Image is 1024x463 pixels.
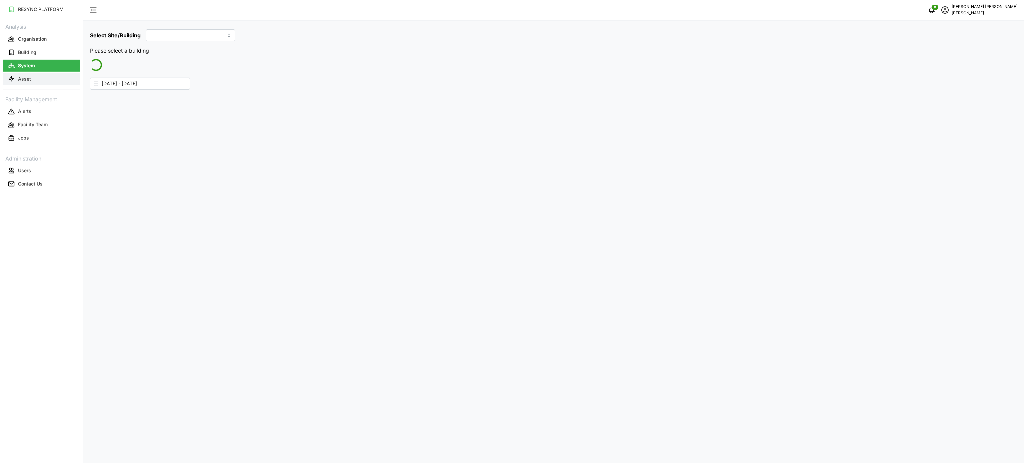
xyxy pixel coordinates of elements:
p: [PERSON_NAME] [PERSON_NAME] [952,4,1017,10]
a: Contact Us [3,177,80,191]
a: Jobs [3,132,80,145]
button: System [3,60,80,72]
p: Organisation [18,36,47,42]
p: Analysis [3,21,80,31]
button: notifications [925,3,938,17]
a: System [3,59,80,72]
p: Please select a building [90,47,1017,55]
button: Users [3,165,80,177]
button: Building [3,46,80,58]
a: Alerts [3,105,80,118]
p: Administration [3,153,80,163]
p: Users [18,167,31,174]
button: Asset [3,73,80,85]
a: Building [3,46,80,59]
p: Contact Us [18,181,43,187]
p: Facility Team [18,121,48,128]
p: System [18,62,35,69]
button: Contact Us [3,178,80,190]
p: Building [18,49,36,56]
button: Jobs [3,132,80,144]
a: RESYNC PLATFORM [3,3,80,16]
a: Users [3,164,80,177]
button: Alerts [3,106,80,118]
a: Facility Team [3,118,80,132]
p: [PERSON_NAME] [952,10,1017,16]
p: Facility Management [3,94,80,104]
a: Asset [3,72,80,86]
p: Alerts [18,108,31,115]
p: Jobs [18,135,29,141]
span: 0 [934,5,936,10]
p: Asset [18,76,31,82]
h5: Select Site/Building [90,31,141,39]
button: Organisation [3,33,80,45]
button: Facility Team [3,119,80,131]
button: RESYNC PLATFORM [3,3,80,15]
a: Organisation [3,32,80,46]
p: RESYNC PLATFORM [18,6,64,13]
button: schedule [938,3,952,17]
